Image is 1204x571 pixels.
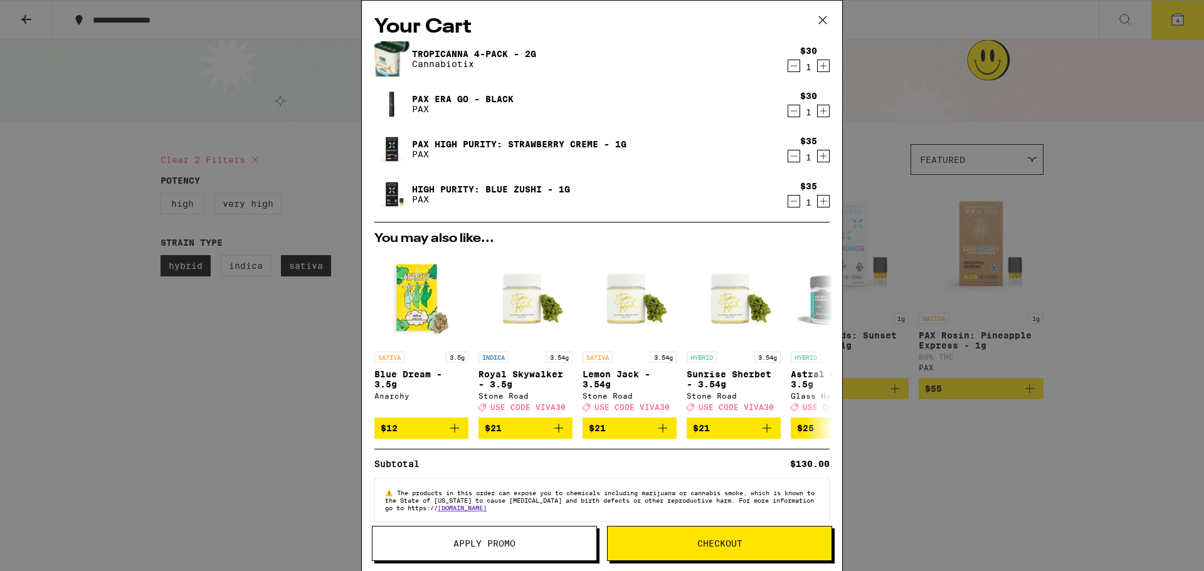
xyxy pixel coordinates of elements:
[583,417,677,439] button: Add to bag
[374,233,830,245] h2: You may also like...
[478,352,509,363] p: INDICA
[412,139,626,149] a: Pax High Purity: Strawberry Creme - 1g
[687,392,781,400] div: Stone Road
[583,392,677,400] div: Stone Road
[697,539,742,548] span: Checkout
[583,251,677,417] a: Open page for Lemon Jack - 3.54g from Stone Road
[583,369,677,389] p: Lemon Jack - 3.54g
[803,403,878,411] span: USE CODE VIVA30
[687,417,781,439] button: Add to bag
[412,149,626,159] p: PAX
[478,392,573,400] div: Stone Road
[478,417,573,439] button: Add to bag
[800,107,817,117] div: 1
[385,489,815,511] span: The products in this order can expose you to chemicals including marijuana or cannabis smoke, whi...
[687,352,717,363] p: HYBRID
[374,13,830,41] h2: Your Cart
[374,86,409,122] img: PAX Era Go - Black
[478,369,573,389] p: Royal Skywalker - 3.5g
[594,403,670,411] span: USE CODE VIVA30
[372,526,597,561] button: Apply Promo
[446,352,468,363] p: 3.5g
[791,251,885,345] img: Glass House - Astral Cookies - 3.5g
[478,251,573,345] img: Stone Road - Royal Skywalker - 3.5g
[800,62,817,72] div: 1
[412,104,514,114] p: PAX
[791,251,885,417] a: Open page for Astral Cookies - 3.5g from Glass House
[583,251,677,345] img: Stone Road - Lemon Jack - 3.54g
[589,423,606,433] span: $21
[687,251,781,345] img: Stone Road - Sunrise Sherbet - 3.54g
[817,60,830,72] button: Increment
[412,94,514,104] a: PAX Era Go - Black
[385,489,397,496] span: ⚠️
[438,504,487,511] a: [DOMAIN_NAME]
[607,526,832,561] button: Checkout
[374,33,409,86] img: Tropicanna 4-pack - 2g
[490,403,566,411] span: USE CODE VIVA30
[800,136,817,146] div: $35
[817,150,830,162] button: Increment
[453,539,515,548] span: Apply Promo
[412,59,536,69] p: Cannabiotix
[687,369,781,389] p: Sunrise Sherbet - 3.54g
[754,352,781,363] p: 3.54g
[800,181,817,191] div: $35
[693,423,710,433] span: $21
[374,459,428,468] div: Subtotal
[791,392,885,400] div: Glass House
[381,423,398,433] span: $12
[478,251,573,417] a: Open page for Royal Skywalker - 3.5g from Stone Road
[650,352,677,363] p: 3.54g
[788,60,800,72] button: Decrement
[374,251,468,345] img: Anarchy - Blue Dream - 3.5g
[800,46,817,56] div: $30
[790,459,830,468] div: $130.00
[797,423,814,433] span: $25
[583,352,613,363] p: SATIVA
[699,403,774,411] span: USE CODE VIVA30
[788,105,800,117] button: Decrement
[374,177,409,212] img: High Purity: Blue Zushi - 1g
[788,195,800,207] button: Decrement
[546,352,573,363] p: 3.54g
[791,417,885,439] button: Add to bag
[687,251,781,417] a: Open page for Sunrise Sherbet - 3.54g from Stone Road
[374,392,468,400] div: Anarchy
[800,91,817,101] div: $30
[374,132,409,167] img: Pax High Purity: Strawberry Creme - 1g
[817,195,830,207] button: Increment
[374,417,468,439] button: Add to bag
[412,194,570,204] p: PAX
[374,369,468,389] p: Blue Dream - 3.5g
[485,423,502,433] span: $21
[412,184,570,194] a: High Purity: Blue Zushi - 1g
[791,369,885,389] p: Astral Cookies - 3.5g
[800,197,817,207] div: 1
[800,152,817,162] div: 1
[817,105,830,117] button: Increment
[8,9,90,19] span: Hi. Need any help?
[374,251,468,417] a: Open page for Blue Dream - 3.5g from Anarchy
[412,49,536,59] a: Tropicanna 4-pack - 2g
[788,150,800,162] button: Decrement
[791,352,821,363] p: HYBRID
